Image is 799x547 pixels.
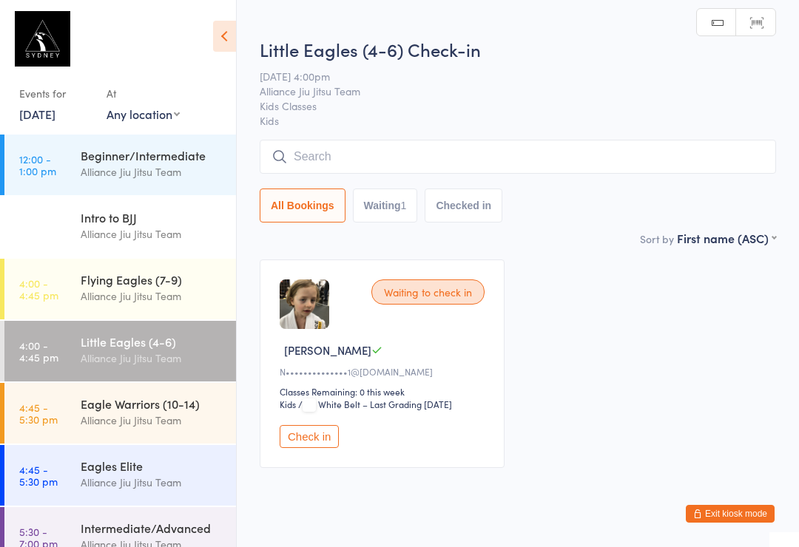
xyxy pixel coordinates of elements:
[4,445,236,506] a: 4:45 -5:30 pmEagles EliteAlliance Jiu Jitsu Team
[353,188,418,222] button: Waiting1
[260,140,776,174] input: Search
[19,81,92,106] div: Events for
[81,147,223,163] div: Beginner/Intermediate
[677,230,776,246] div: First name (ASC)
[81,163,223,180] div: Alliance Jiu Jitsu Team
[284,342,371,358] span: [PERSON_NAME]
[107,106,180,122] div: Any location
[260,98,753,113] span: Kids Classes
[107,81,180,106] div: At
[81,288,223,305] div: Alliance Jiu Jitsu Team
[81,412,223,429] div: Alliance Jiu Jitsu Team
[81,209,223,225] div: Intro to BJJ
[280,365,489,378] div: N••••••••••••••1@[DOMAIN_NAME]
[640,231,674,246] label: Sort by
[19,153,56,177] time: 12:00 - 1:00 pm
[81,474,223,491] div: Alliance Jiu Jitsu Team
[260,84,753,98] span: Alliance Jiu Jitsu Team
[4,197,236,257] a: 12:00 -12:45 pmIntro to BJJAlliance Jiu Jitsu Team
[260,69,753,84] span: [DATE] 4:00pm
[4,259,236,319] a: 4:00 -4:45 pmFlying Eagles (7-9)Alliance Jiu Jitsu Team
[19,215,61,239] time: 12:00 - 12:45 pm
[19,339,58,363] time: 4:00 - 4:45 pm
[401,200,407,211] div: 1
[686,505,775,523] button: Exit kiosk mode
[280,385,489,398] div: Classes Remaining: 0 this week
[371,279,485,305] div: Waiting to check in
[4,135,236,195] a: 12:00 -1:00 pmBeginner/IntermediateAlliance Jiu Jitsu Team
[81,350,223,367] div: Alliance Jiu Jitsu Team
[260,188,345,222] button: All Bookings
[81,520,223,536] div: Intermediate/Advanced
[4,383,236,444] a: 4:45 -5:30 pmEagle Warriors (10-14)Alliance Jiu Jitsu Team
[81,271,223,288] div: Flying Eagles (7-9)
[81,395,223,412] div: Eagle Warriors (10-14)
[4,321,236,381] a: 4:00 -4:45 pmLittle Eagles (4-6)Alliance Jiu Jitsu Team
[15,11,70,67] img: Alliance Sydney
[280,398,296,410] div: Kids
[19,106,55,122] a: [DATE]
[425,188,502,222] button: Checked in
[280,279,329,329] img: image1756104340.png
[19,401,58,425] time: 4:45 - 5:30 pm
[19,463,58,487] time: 4:45 - 5:30 pm
[19,277,58,301] time: 4:00 - 4:45 pm
[280,425,339,448] button: Check in
[81,458,223,474] div: Eagles Elite
[260,113,776,128] span: Kids
[81,225,223,242] div: Alliance Jiu Jitsu Team
[81,333,223,350] div: Little Eagles (4-6)
[260,37,776,61] h2: Little Eagles (4-6) Check-in
[298,398,452,410] span: / White Belt – Last Grading [DATE]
